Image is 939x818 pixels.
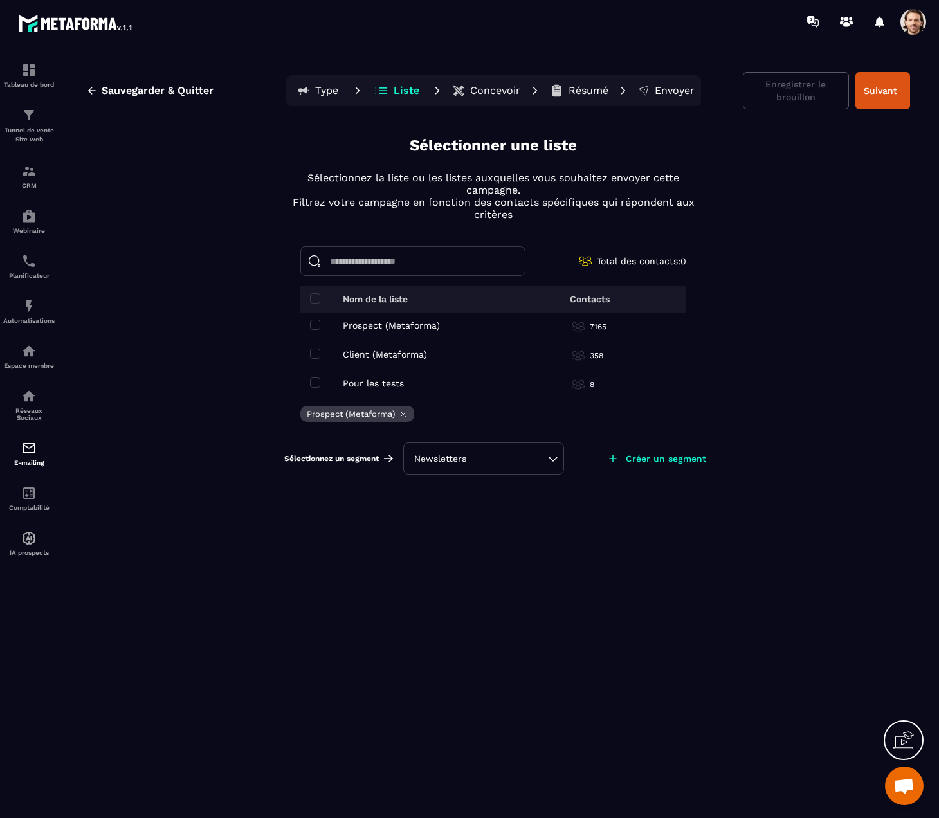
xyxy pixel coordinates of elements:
a: formationformationTableau de bord [3,53,55,98]
img: accountant [21,486,37,501]
p: Réseaux Sociaux [3,407,55,421]
a: emailemailE-mailing [3,431,55,476]
p: Sélectionner une liste [410,135,577,156]
p: Liste [394,84,419,97]
img: automations [21,531,37,546]
a: accountantaccountantComptabilité [3,476,55,521]
p: Nom de la liste [343,294,408,304]
button: Concevoir [448,78,524,104]
a: Mở cuộc trò chuyện [885,767,924,805]
img: automations [21,298,37,314]
img: formation [21,62,37,78]
img: social-network [21,388,37,404]
p: CRM [3,182,55,189]
p: Envoyer [655,84,695,97]
a: schedulerschedulerPlanificateur [3,244,55,289]
p: Contacts [570,294,610,304]
a: automationsautomationsAutomatisations [3,289,55,334]
p: IA prospects [3,549,55,556]
p: Tunnel de vente Site web [3,126,55,144]
p: Type [315,84,338,97]
p: Pour les tests [343,378,404,388]
a: social-networksocial-networkRéseaux Sociaux [3,379,55,431]
a: automationsautomationsWebinaire [3,199,55,244]
p: Tableau de bord [3,81,55,88]
p: Webinaire [3,227,55,234]
p: Prospect (Metaforma) [307,409,396,419]
button: Sauvegarder & Quitter [77,79,223,102]
p: Créer un segment [626,453,706,464]
img: automations [21,208,37,224]
button: Liste [369,78,426,104]
button: Résumé [546,78,612,104]
a: formationformationCRM [3,154,55,199]
button: Envoyer [634,78,698,104]
a: formationformationTunnel de vente Site web [3,98,55,154]
a: automationsautomationsEspace membre [3,334,55,379]
img: logo [18,12,134,35]
p: Résumé [569,84,608,97]
p: Sélectionnez la liste ou les listes auxquelles vous souhaitez envoyer cette campagne. [284,172,702,196]
span: Sélectionnez un segment [284,453,379,464]
button: Suivant [855,72,910,109]
img: automations [21,343,37,359]
img: formation [21,107,37,123]
p: 358 [590,350,603,361]
p: 8 [590,379,594,390]
img: formation [21,163,37,179]
img: email [21,441,37,456]
img: scheduler [21,253,37,269]
p: Planificateur [3,272,55,279]
p: Comptabilité [3,504,55,511]
p: 7165 [590,322,606,332]
p: Automatisations [3,317,55,324]
p: Filtrez votre campagne en fonction des contacts spécifiques qui répondent aux critères [284,196,702,221]
p: Client (Metaforma) [343,349,427,359]
p: E-mailing [3,459,55,466]
span: Total des contacts: 0 [597,256,686,266]
span: Sauvegarder & Quitter [102,84,214,97]
p: Concevoir [470,84,520,97]
button: Type [289,78,347,104]
p: Prospect (Metaforma) [343,320,440,331]
p: Espace membre [3,362,55,369]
